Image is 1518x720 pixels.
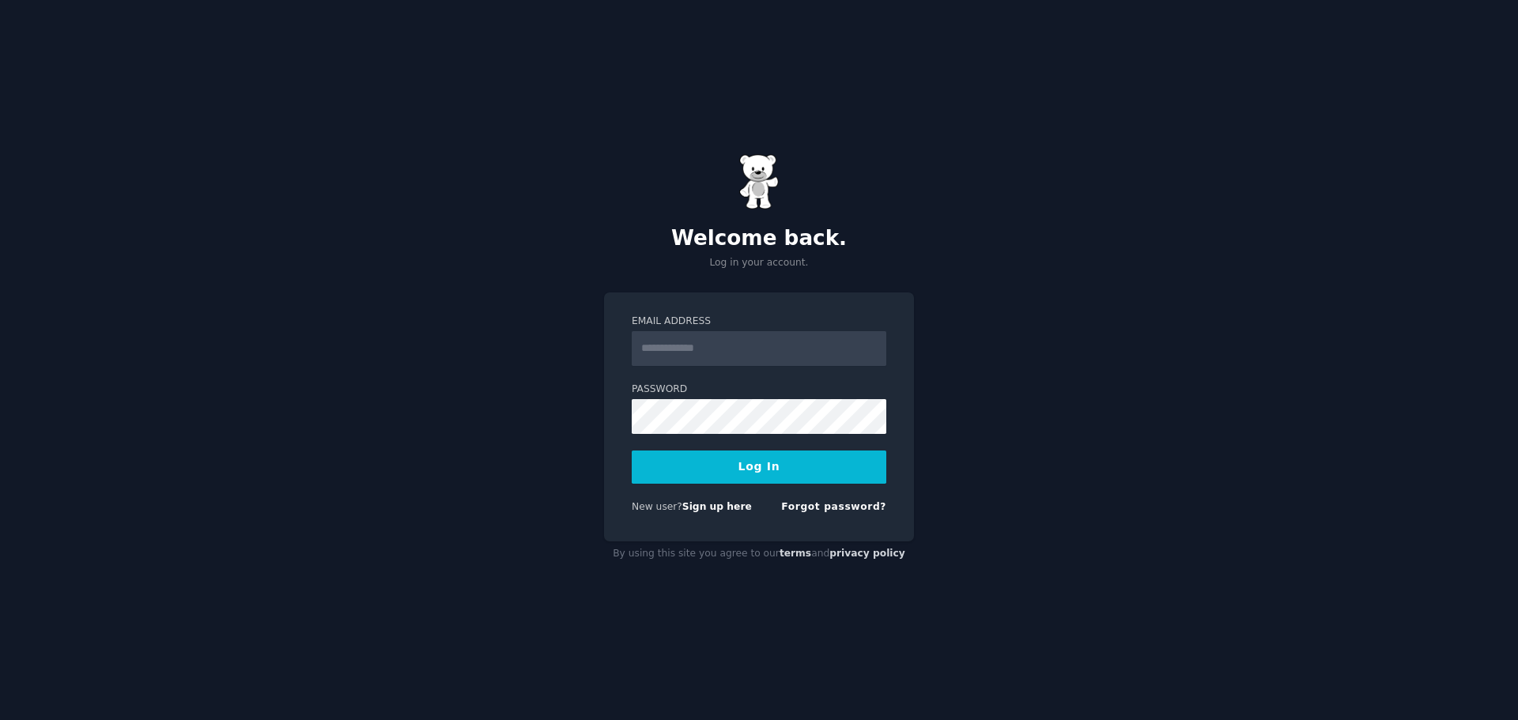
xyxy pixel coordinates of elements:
a: privacy policy [829,548,905,559]
a: Sign up here [682,501,752,512]
a: Forgot password? [781,501,886,512]
a: terms [780,548,811,559]
h2: Welcome back. [604,226,914,251]
button: Log In [632,450,886,484]
span: New user? [632,501,682,512]
label: Email Address [632,315,886,329]
div: By using this site you agree to our and [604,541,914,567]
img: Gummy Bear [739,154,779,209]
label: Password [632,383,886,397]
p: Log in your account. [604,256,914,270]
